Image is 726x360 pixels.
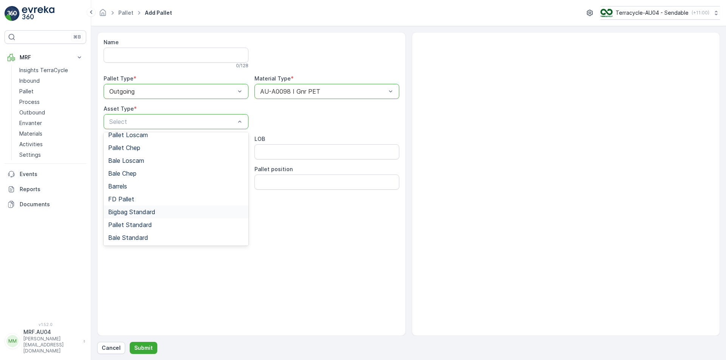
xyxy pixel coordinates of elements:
label: Pallet position [254,166,293,172]
a: Activities [16,139,86,150]
span: Pallet Chep [108,144,140,151]
img: terracycle_logo.png [600,9,613,17]
p: Submit [134,344,153,352]
a: Pallet [118,9,133,16]
span: Name : [6,124,25,130]
a: Pallet [16,86,86,97]
span: Material : [6,186,32,193]
span: Bale Standard [108,234,148,241]
span: FD Pallet [108,196,134,202]
p: MRF [20,54,71,61]
p: Inbound [19,77,40,85]
span: Bale Chep [108,170,137,177]
span: Asset Type : [6,174,40,180]
p: Pallet [19,88,34,95]
label: LOB [254,136,265,142]
p: MRF.AU04 [23,328,79,336]
label: Asset Type [104,105,134,112]
a: Settings [16,150,86,160]
button: Cancel [97,342,125,354]
span: Pallet Standard [108,221,152,228]
button: MMMRF.AU04[PERSON_NAME][EMAIL_ADDRESS][DOMAIN_NAME] [5,328,86,354]
a: Outbound [16,107,86,118]
span: Add Pallet [143,9,174,17]
p: Terracycle-AU04 - Sendable [616,9,689,17]
span: v 1.52.0 [5,322,86,327]
a: Events [5,167,86,182]
p: Process [19,98,40,106]
p: ( +11:00 ) [692,10,709,16]
p: Cancel [102,344,121,352]
p: Parcel_AU04 #689 [334,6,391,15]
button: Terracycle-AU04 - Sendable(+11:00) [600,6,720,20]
button: MRF [5,50,86,65]
span: Bigbag Standard [108,209,155,215]
a: Inbound [16,76,86,86]
p: Events [20,170,83,178]
p: [PERSON_NAME][EMAIL_ADDRESS][DOMAIN_NAME] [23,336,79,354]
a: Envanter [16,118,86,128]
span: Total Weight : [6,136,44,143]
label: Pallet Type [104,75,133,82]
a: Process [16,97,86,107]
span: 19 [44,136,50,143]
span: Parcel_AU04 #689 [25,124,73,130]
span: 19 [42,161,48,168]
span: Barrels [108,183,127,190]
img: logo_light-DOdMpM7g.png [22,6,54,21]
p: 0 / 128 [236,63,248,69]
span: - [40,149,42,155]
a: Insights TerraCycle [16,65,86,76]
img: logo [5,6,20,21]
a: Materials [16,128,86,139]
span: Tare Weight : [6,161,42,168]
span: Net Weight : [6,149,40,155]
a: Documents [5,197,86,212]
span: Bigbag Standard [40,174,83,180]
p: Settings [19,151,41,159]
span: Bale Loscam [108,157,144,164]
p: Reports [20,185,83,193]
label: Name [104,39,119,45]
div: MM [6,335,19,347]
p: Insights TerraCycle [19,66,68,74]
p: Activities [19,141,43,148]
span: Pallet Loscam [108,131,148,138]
a: Homepage [99,11,107,18]
p: Documents [20,201,83,208]
button: Submit [130,342,157,354]
p: Materials [19,130,42,138]
a: Reports [5,182,86,197]
span: AU-A0020 I Gnr Rigid Plastic [32,186,107,193]
p: Select [109,117,235,126]
p: Envanter [19,119,42,127]
label: Material Type [254,75,291,82]
p: ⌘B [73,34,81,40]
p: Outbound [19,109,45,116]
